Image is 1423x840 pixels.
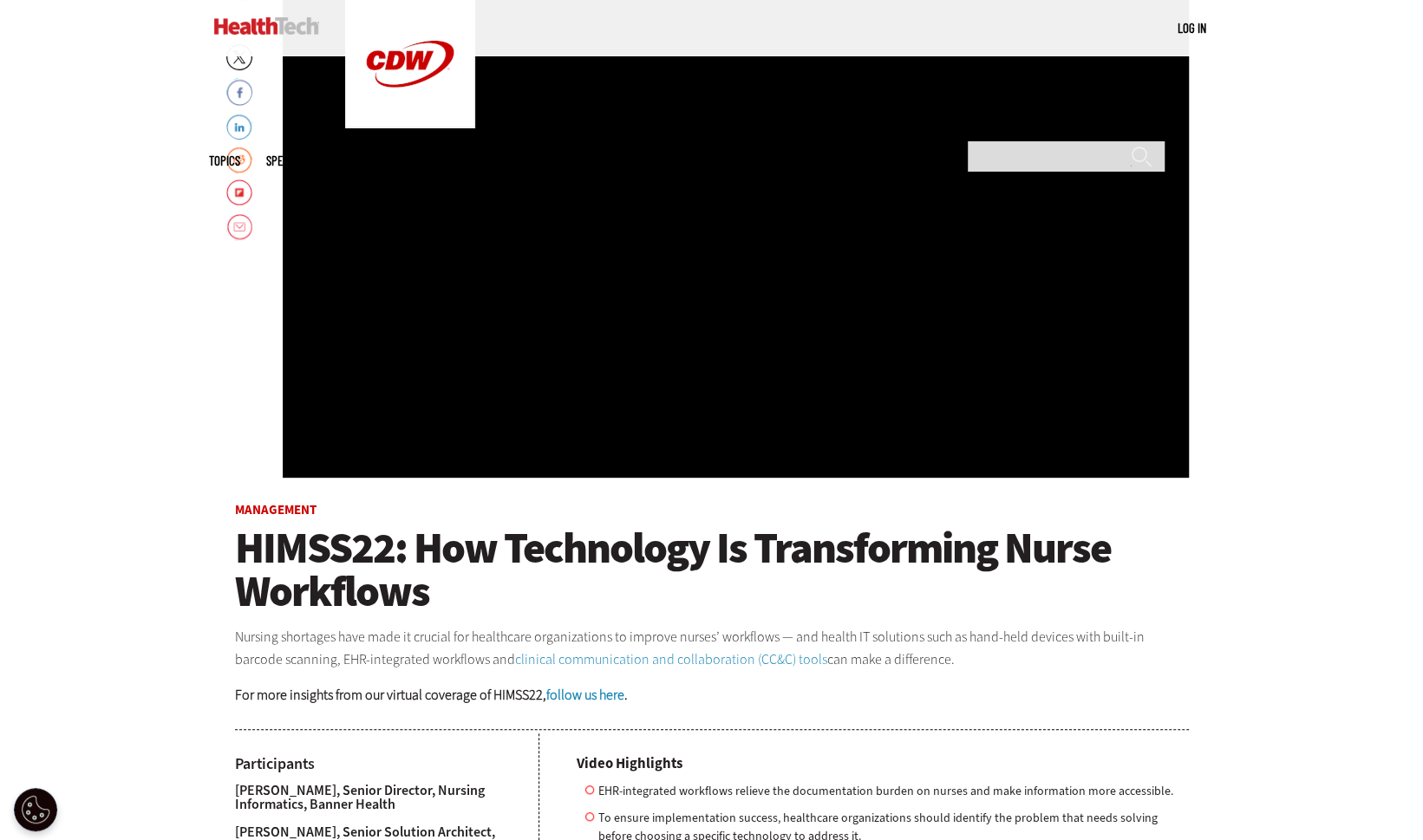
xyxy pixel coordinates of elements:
a: Management [235,501,317,518]
h4: Video Highlights [577,756,1189,771]
a: CDW [345,114,475,133]
img: Home [214,17,319,35]
p: Nursing shortages have made it crucial for healthcare organizations to improve nurses’ workflows ... [235,626,1189,670]
a: follow us here [546,686,624,704]
span: HIMSS22: How Technology Is Transforming Nurse Workflows [235,519,1111,620]
button: Open Preferences [14,788,57,831]
a: clinical communication and collaboration (CC&C) tools [515,650,827,668]
strong: . [624,686,628,704]
h4: Participants [235,756,539,772]
a: Video [498,154,524,167]
li: EHR-integrated workflows relieve the documentation burden on nurses and make information more acc... [585,782,1189,800]
span: Specialty [266,154,311,167]
a: MonITor [550,154,589,167]
span: More [674,154,710,167]
a: Features [337,154,380,167]
div: User menu [1178,19,1206,37]
a: Events [615,154,648,167]
div: Cookie Settings [14,788,57,831]
a: Tips & Tactics [406,154,472,167]
strong: For more insights from our virtual coverage of HIMSS22, [235,686,546,704]
p: [PERSON_NAME], Senior Director, Nursing Informatics, Banner Health [235,784,539,811]
a: Log in [1178,20,1206,36]
span: Topics [209,154,240,167]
